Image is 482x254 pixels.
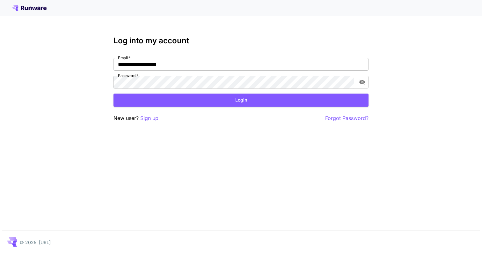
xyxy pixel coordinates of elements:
[325,114,369,122] button: Forgot Password?
[113,114,158,122] p: New user?
[356,76,368,88] button: toggle password visibility
[113,94,369,107] button: Login
[118,73,138,78] label: Password
[20,239,51,246] p: © 2025, [URL]
[113,36,369,45] h3: Log into my account
[140,114,158,122] button: Sign up
[118,55,130,60] label: Email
